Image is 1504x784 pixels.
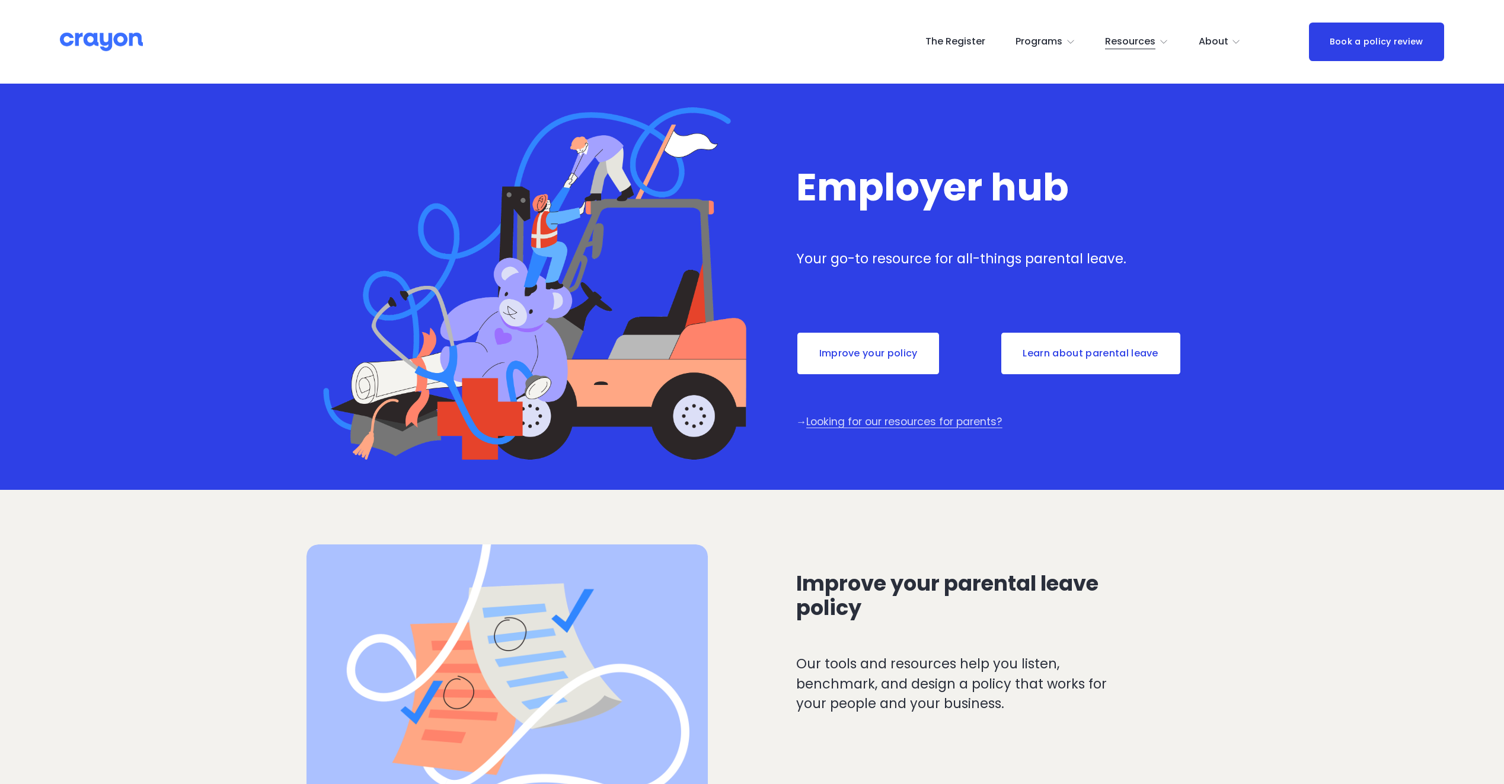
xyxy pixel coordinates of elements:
span: → [796,415,807,429]
h1: Employer hub [796,167,1198,208]
a: folder dropdown [1105,33,1168,52]
a: The Register [925,33,985,52]
a: Improve your policy [796,332,941,375]
span: Resources [1105,33,1155,50]
span: About [1199,33,1228,50]
p: Your go-to resource for all-things parental leave. [796,249,1198,269]
a: Looking for our resources for parents? [806,415,1002,429]
a: folder dropdown [1016,33,1075,52]
p: Our tools and resources help you listen, benchmark, and design a policy that works for your peopl... [796,654,1116,714]
a: Book a policy review [1309,23,1444,61]
span: Programs [1016,33,1062,50]
a: folder dropdown [1199,33,1241,52]
img: Crayon [60,31,143,52]
span: Improve your parental leave policy [796,569,1103,622]
a: Learn about parental leave [1000,332,1182,375]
